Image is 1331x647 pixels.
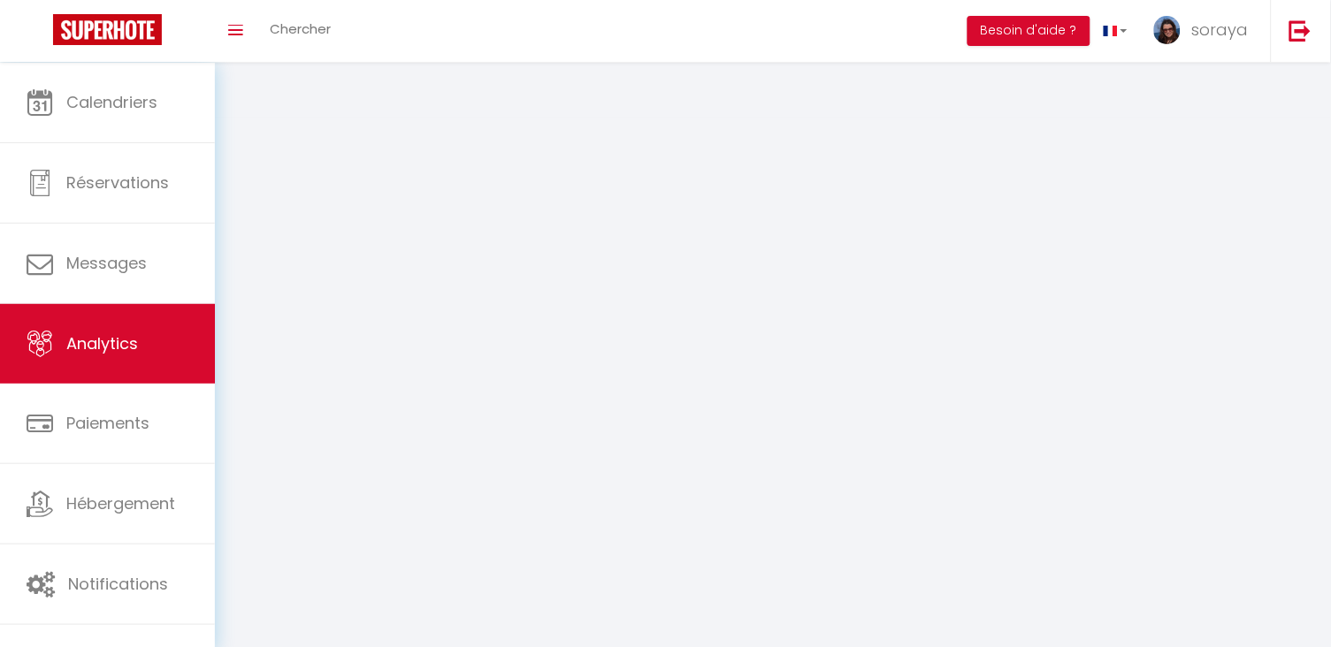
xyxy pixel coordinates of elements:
span: Notifications [68,573,168,595]
span: Analytics [66,332,138,354]
img: Super Booking [53,14,162,45]
img: ... [1154,16,1181,44]
span: Messages [66,252,147,274]
button: Besoin d'aide ? [968,16,1090,46]
span: Chercher [270,19,331,38]
span: Hébergement [66,492,175,514]
span: soraya [1192,19,1249,41]
span: Calendriers [66,91,157,113]
iframe: Chat [1256,567,1318,634]
span: Paiements [66,412,149,434]
img: logout [1289,19,1312,42]
span: Réservations [66,171,169,194]
button: Ouvrir le widget de chat LiveChat [14,7,67,60]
